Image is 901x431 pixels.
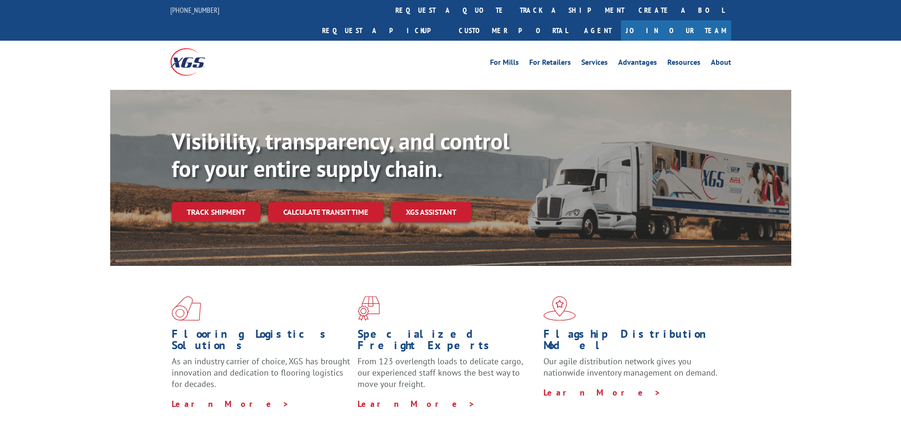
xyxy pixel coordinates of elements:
p: From 123 overlength loads to delicate cargo, our experienced staff knows the best way to move you... [358,356,536,398]
span: Our agile distribution network gives you nationwide inventory management on demand. [543,356,717,378]
a: Advantages [618,59,657,69]
b: Visibility, transparency, and control for your entire supply chain. [172,126,509,183]
span: As an industry carrier of choice, XGS has brought innovation and dedication to flooring logistics... [172,356,350,389]
a: Join Our Team [621,20,731,41]
a: For Retailers [529,59,571,69]
a: For Mills [490,59,519,69]
a: About [711,59,731,69]
h1: Flagship Distribution Model [543,328,722,356]
img: xgs-icon-total-supply-chain-intelligence-red [172,296,201,321]
a: Learn More > [358,398,475,409]
a: Calculate transit time [268,202,383,222]
a: XGS ASSISTANT [391,202,472,222]
a: Learn More > [172,398,289,409]
a: Learn More > [543,387,661,398]
a: [PHONE_NUMBER] [170,5,219,15]
a: Resources [667,59,700,69]
a: Services [581,59,608,69]
a: Request a pickup [315,20,452,41]
h1: Specialized Freight Experts [358,328,536,356]
a: Customer Portal [452,20,575,41]
h1: Flooring Logistics Solutions [172,328,350,356]
a: Agent [575,20,621,41]
img: xgs-icon-focused-on-flooring-red [358,296,380,321]
img: xgs-icon-flagship-distribution-model-red [543,296,576,321]
a: Track shipment [172,202,261,222]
